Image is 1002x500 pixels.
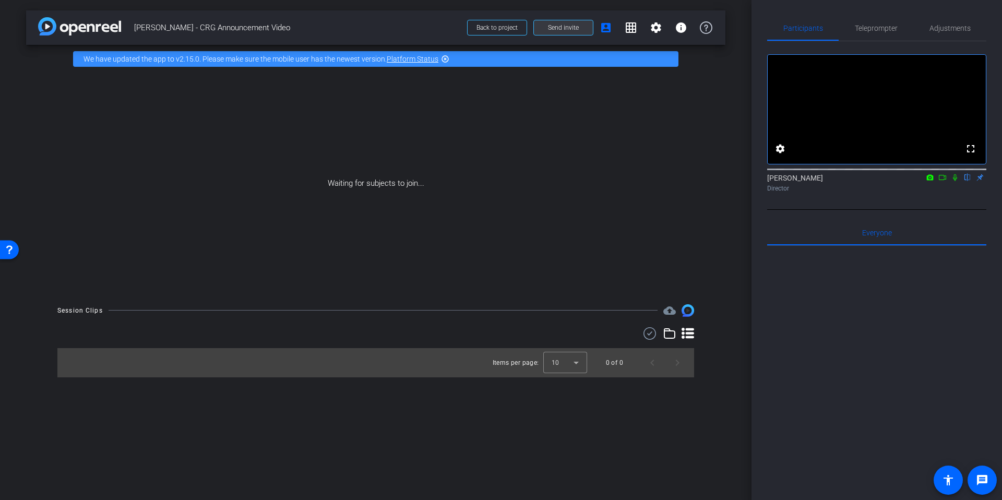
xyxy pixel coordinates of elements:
[57,305,103,316] div: Session Clips
[38,17,121,35] img: app-logo
[663,304,676,317] mat-icon: cloud_upload
[862,229,892,236] span: Everyone
[675,21,687,34] mat-icon: info
[73,51,678,67] div: We have updated the app to v2.15.0. Please make sure the mobile user has the newest version.
[855,25,898,32] span: Teleprompter
[767,173,986,193] div: [PERSON_NAME]
[665,350,690,375] button: Next page
[600,21,612,34] mat-icon: account_box
[650,21,662,34] mat-icon: settings
[606,358,623,368] div: 0 of 0
[548,23,579,32] span: Send invite
[476,24,518,31] span: Back to project
[625,21,637,34] mat-icon: grid_on
[134,17,461,38] span: [PERSON_NAME] - CRG Announcement Video
[976,474,988,486] mat-icon: message
[640,350,665,375] button: Previous page
[441,55,449,63] mat-icon: highlight_off
[26,73,725,294] div: Waiting for subjects to join...
[929,25,971,32] span: Adjustments
[493,358,539,368] div: Items per page:
[533,20,593,35] button: Send invite
[682,304,694,317] img: Session clips
[467,20,527,35] button: Back to project
[961,172,974,182] mat-icon: flip
[783,25,823,32] span: Participants
[663,304,676,317] span: Destinations for your clips
[964,142,977,155] mat-icon: fullscreen
[387,55,438,63] a: Platform Status
[774,142,786,155] mat-icon: settings
[942,474,955,486] mat-icon: accessibility
[767,184,986,193] div: Director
